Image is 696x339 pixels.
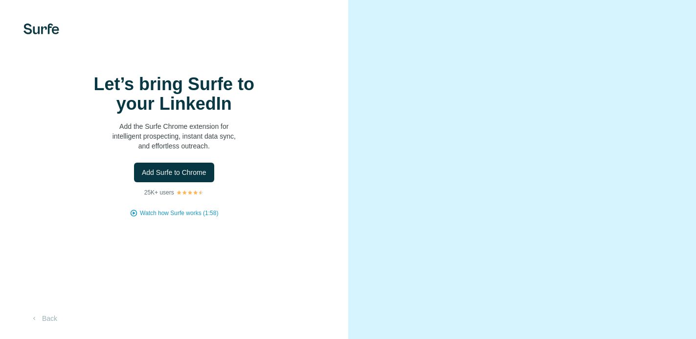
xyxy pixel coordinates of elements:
button: Watch how Surfe works (1:58) [140,209,218,218]
p: 25K+ users [144,188,174,197]
button: Back [23,310,64,327]
span: Add Surfe to Chrome [142,168,206,177]
button: Add Surfe to Chrome [134,163,214,182]
img: Rating Stars [176,190,204,195]
h1: Let’s bring Surfe to your LinkedIn [76,74,272,114]
p: Add the Surfe Chrome extension for intelligent prospecting, instant data sync, and effortless out... [76,121,272,151]
img: Surfe's logo [23,24,59,34]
